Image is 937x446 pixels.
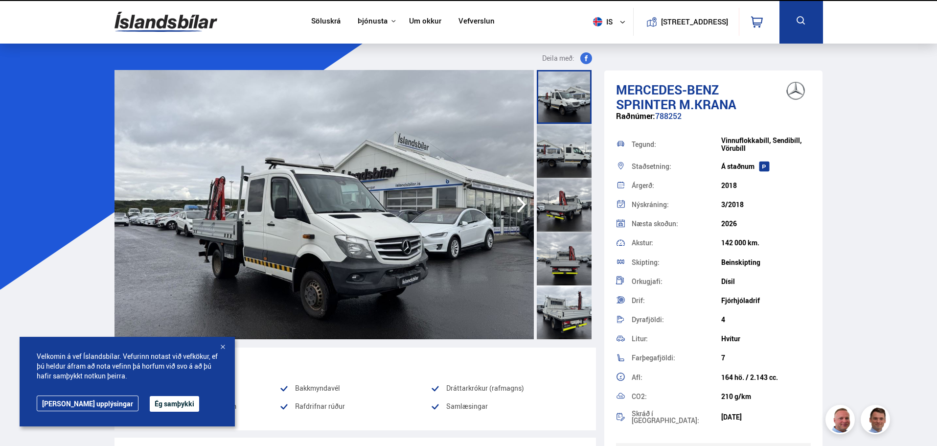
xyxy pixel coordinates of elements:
[150,396,199,412] button: Ég samþykki
[632,259,721,266] div: Skipting:
[409,17,441,27] a: Um okkur
[721,374,811,381] div: 164 hö. / 2.143 cc.
[431,400,582,419] li: Samlæsingar
[776,75,815,106] img: brand logo
[721,182,811,189] div: 2018
[114,6,217,38] img: G0Ugv5HjCgRt.svg
[114,70,534,339] img: 3343555.jpeg
[721,137,811,152] div: Vinnuflokkabíll, Sendibíll, Vörubíll
[358,17,388,26] button: Þjónusta
[632,163,721,170] div: Staðsetning:
[639,8,733,36] a: [STREET_ADDRESS]
[616,95,736,113] span: Sprinter M.KRANA
[632,220,721,227] div: Næsta skoðun:
[632,182,721,189] div: Árgerð:
[538,52,596,64] button: Deila með:
[665,18,725,26] button: [STREET_ADDRESS]
[632,335,721,342] div: Litur:
[37,396,138,411] a: [PERSON_NAME] upplýsingar
[632,374,721,381] div: Afl:
[632,393,721,400] div: CO2:
[721,335,811,343] div: Hvítur
[632,316,721,323] div: Dyrafjöldi:
[632,141,721,148] div: Tegund:
[721,163,811,170] div: Á staðnum
[589,7,633,36] button: is
[721,220,811,228] div: 2026
[311,17,341,27] a: Söluskrá
[128,355,582,370] div: Vinsæll búnaður
[589,17,614,26] span: is
[721,393,811,400] div: 210 g/km
[721,258,811,266] div: Beinskipting
[721,354,811,362] div: 7
[632,410,721,424] div: Skráð í [GEOGRAPHIC_DATA]:
[721,316,811,324] div: 4
[279,382,431,394] li: Bakkmyndavél
[616,81,719,98] span: Mercedes-Benz
[721,297,811,305] div: Fjórhjóladrif
[721,278,811,285] div: Dísil
[593,17,602,26] img: svg+xml;base64,PHN2ZyB4bWxucz0iaHR0cDovL3d3dy53My5vcmcvMjAwMC9zdmciIHdpZHRoPSI1MTIiIGhlaWdodD0iNT...
[616,111,655,121] span: Raðnúmer:
[279,400,431,412] li: Rafdrifnar rúður
[542,52,574,64] span: Deila með:
[721,413,811,421] div: [DATE]
[37,352,218,381] span: Velkomin á vef Íslandsbílar. Vefurinn notast við vefkökur, ef þú heldur áfram að nota vefinn þá h...
[632,201,721,208] div: Nýskráning:
[721,239,811,247] div: 142 000 km.
[827,406,856,436] img: siFngHWaQ9KaOqBr.png
[632,354,721,361] div: Farþegafjöldi:
[616,112,811,131] div: 788252
[632,297,721,304] div: Drif:
[632,278,721,285] div: Orkugjafi:
[458,17,495,27] a: Vefverslun
[632,239,721,246] div: Akstur:
[431,382,582,394] li: Dráttarkrókur (rafmagns)
[862,406,891,436] img: FbJEzSuNWCJXmdc-.webp
[721,201,811,209] div: 3/2018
